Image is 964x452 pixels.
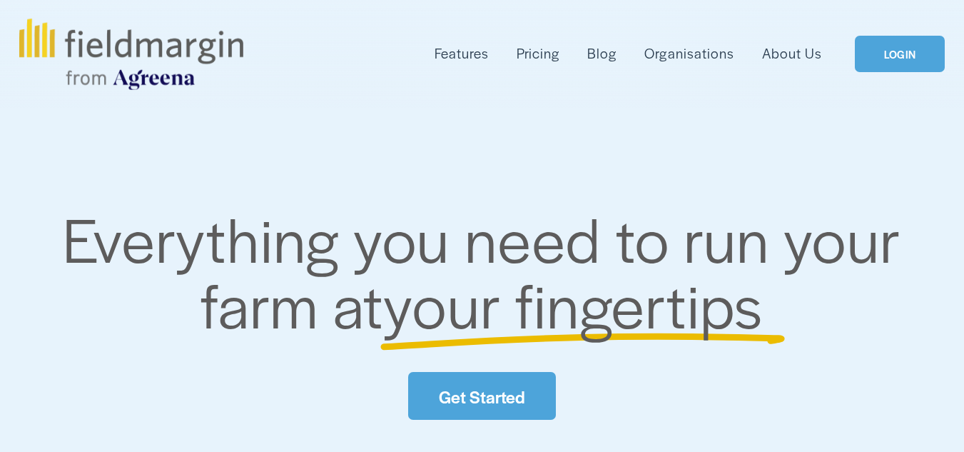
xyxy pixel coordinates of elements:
a: folder dropdown [435,42,489,65]
span: Everything you need to run your farm at [63,195,915,346]
a: Get Started [408,372,556,420]
a: Organisations [644,42,734,65]
img: fieldmargin.com [19,19,243,90]
span: Features [435,44,489,64]
span: your fingertips [383,261,763,346]
a: Pricing [517,42,559,65]
a: About Us [762,42,822,65]
a: LOGIN [855,36,945,72]
a: Blog [587,42,617,65]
